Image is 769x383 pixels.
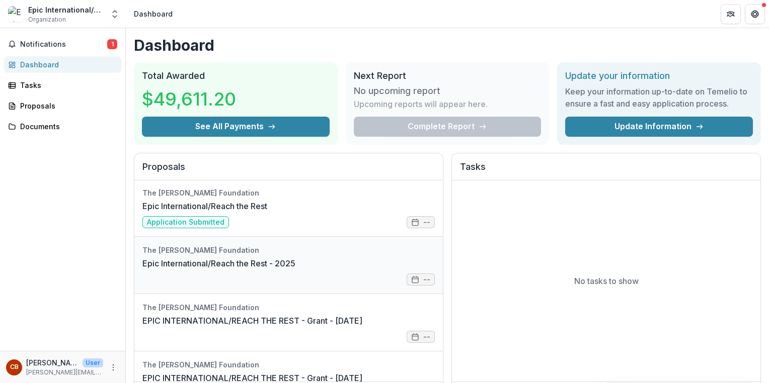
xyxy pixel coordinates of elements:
h2: Total Awarded [142,70,330,81]
nav: breadcrumb [130,7,177,21]
a: EPIC INTERNATIONAL/REACH THE REST - Grant - [DATE] [142,315,362,327]
span: 1 [107,39,117,49]
h3: No upcoming report [354,85,440,97]
div: Dashboard [134,9,173,19]
p: User [83,358,103,367]
span: Notifications [20,40,107,49]
button: Partners [721,4,741,24]
a: Documents [4,118,121,135]
h2: Update your information [565,70,753,81]
a: Update Information [565,117,753,137]
p: [PERSON_NAME][EMAIL_ADDRESS][DOMAIN_NAME] [26,368,103,377]
div: Proposals [20,101,113,111]
button: See All Payments [142,117,330,137]
h1: Dashboard [134,36,761,54]
button: Get Help [745,4,765,24]
a: Proposals [4,98,121,114]
span: Organization [28,15,66,24]
a: Dashboard [4,56,121,73]
a: Tasks [4,77,121,93]
h2: Next Report [354,70,542,81]
img: Epic International/Reach the Rest [8,6,24,22]
div: Dashboard [20,59,113,70]
div: Documents [20,121,113,132]
h2: Proposals [142,161,435,180]
h3: Keep your information up-to-date on Temelio to ensure a fast and easy application process. [565,85,753,110]
a: Epic International/Reach the Rest - 2025 [142,257,295,269]
button: Notifications1 [4,36,121,52]
h3: $49,611.20 [142,85,236,113]
p: Upcoming reports will appear here. [354,98,488,110]
h2: Tasks [460,161,752,180]
div: Tasks [20,80,113,90]
button: More [107,361,119,373]
button: Open entity switcher [108,4,122,24]
div: Cory Bullock [10,364,19,370]
div: Epic International/Reach the Rest [28,5,104,15]
a: Epic International/Reach the Rest [142,200,267,212]
p: [PERSON_NAME] [26,357,79,368]
p: No tasks to show [574,275,639,287]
